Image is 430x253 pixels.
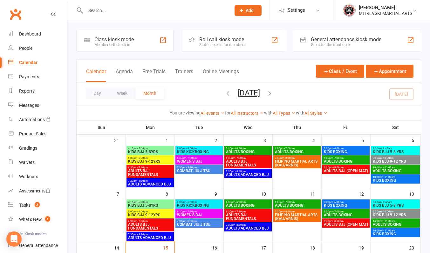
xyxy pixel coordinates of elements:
[343,4,356,17] img: thumb_image1560256005.png
[284,157,295,159] span: - 8:30pm
[264,110,273,115] strong: with
[231,111,264,116] a: All Instructors
[412,135,420,145] div: 6
[372,166,419,169] span: 10:00am
[19,74,39,79] div: Payments
[333,157,344,159] span: - 7:00pm
[226,213,270,221] span: ADULTS BJJ FUNDAMENTALS
[324,157,368,159] span: 6:00pm
[8,155,67,170] a: Waivers
[114,242,126,253] div: 14
[235,210,246,213] span: - 7:30pm
[19,217,42,222] div: What's New
[275,210,319,213] span: 7:30pm
[19,188,51,193] div: Assessments
[226,170,270,173] span: 7:30pm
[19,60,38,65] div: Calendar
[177,169,222,173] span: COMBAT JIU JITSU
[137,220,148,223] span: - 7:30pm
[226,157,270,159] span: 6:30pm
[333,201,344,204] span: - 6:00pm
[361,135,370,145] div: 5
[199,42,245,47] div: Staff check-in for members
[19,146,37,151] div: Gradings
[186,210,197,213] span: - 7:30pm
[382,147,392,150] span: - 8:45am
[8,41,67,55] a: People
[94,42,134,47] div: Member self check-in
[366,65,413,78] button: Appointment
[137,147,148,150] span: - 5:00pm
[333,220,344,223] span: - 8:00pm
[382,201,392,204] span: - 8:45am
[275,147,319,150] span: 6:00pm
[170,110,201,115] strong: You are viewing
[226,201,270,204] span: 5:30pm
[333,210,344,213] span: - 7:00pm
[333,147,344,150] span: - 6:00pm
[312,135,321,145] div: 4
[226,150,270,154] span: ADULTS BOXING
[359,188,370,199] div: 12
[94,36,134,42] div: Class kiosk mode
[128,159,173,163] span: KIDS BJJ 9-12YRS
[263,135,272,145] div: 3
[8,70,67,84] a: Payments
[235,5,262,16] button: Add
[135,88,164,99] button: Month
[324,213,368,217] span: ADULTS BOXING
[226,204,270,207] span: ADULTS BOXING
[246,8,254,13] span: Add
[235,147,246,150] span: - 6:30pm
[226,224,270,226] span: 7:30pm
[235,224,246,226] span: - 8:30pm
[225,110,231,115] strong: for
[284,147,295,150] span: - 7:00pm
[128,223,173,230] span: ADULTS BJJ FUNDAMENTALS
[324,147,368,150] span: 5:00pm
[186,201,197,204] span: - 6:00pm
[203,68,239,82] button: Online Meetings
[372,150,419,154] span: KIDS BJJ 5-8 YRS
[311,36,381,42] div: General attendance kiosk mode
[128,236,173,240] span: ADULTS ADVANCED BJJ
[275,150,319,154] span: ADULTS BOXING
[109,88,135,99] button: Week
[310,188,321,199] div: 11
[235,170,246,173] span: - 8:30pm
[137,179,148,182] span: - 8:30pm
[177,147,222,150] span: 5:00pm
[382,157,393,159] span: - 10:00am
[186,220,197,223] span: - 8:30pm
[137,210,148,213] span: - 6:00pm
[324,210,368,213] span: 6:00pm
[35,202,40,207] span: 2
[128,210,173,213] span: 5:00pm
[128,169,173,177] span: ADULTS BJJ FUNDAMENTALS
[310,242,321,253] div: 18
[177,210,222,213] span: 6:30pm
[19,117,45,122] div: Automations
[19,174,38,179] div: Workouts
[137,166,148,169] span: - 7:30pm
[372,232,419,236] span: KIDS BOXING
[372,210,419,213] span: 9:00am
[275,213,319,221] span: FILIPINO MARTIAL ARTS (KALI/ARNIS)
[128,182,173,186] span: ADULTS ADVANCED BJJ
[19,46,32,51] div: People
[166,188,174,199] div: 8
[8,98,67,113] a: Messages
[311,42,381,47] div: Great for the front desk
[235,157,246,159] span: - 7:30pm
[238,88,260,97] button: [DATE]
[8,6,24,22] a: Clubworx
[261,188,272,199] div: 10
[8,127,67,141] a: Product Sales
[199,36,245,42] div: Roll call kiosk mode
[333,166,344,169] span: - 8:00pm
[177,150,222,154] span: KIDS KICKBOXING
[142,68,166,82] button: Free Trials
[8,238,67,253] a: General attendance kiosk mode
[372,157,419,159] span: 9:00am
[177,204,222,207] span: KIDS KICKBOXING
